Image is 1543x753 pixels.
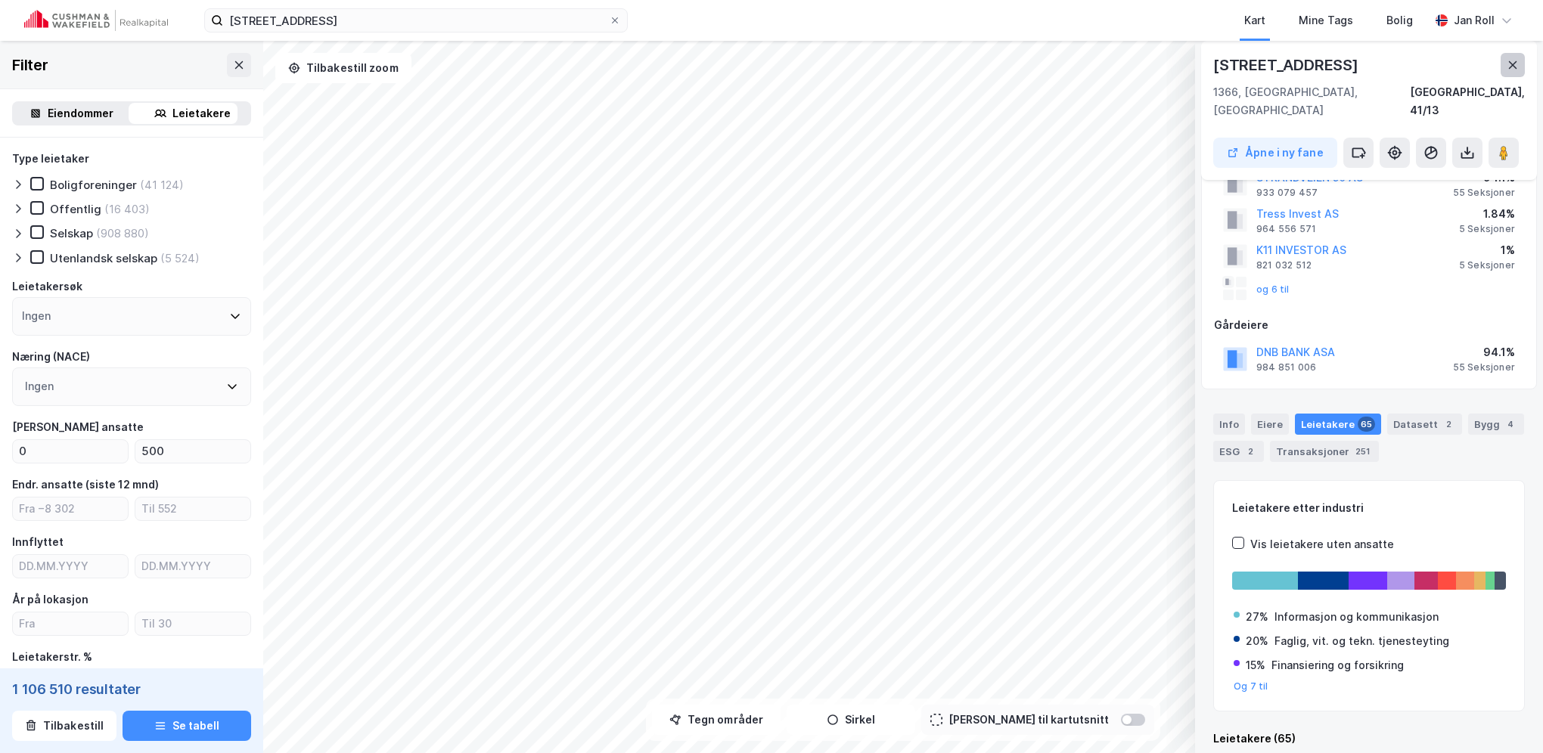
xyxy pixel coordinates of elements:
[1243,444,1258,459] div: 2
[1232,499,1506,517] div: Leietakere etter industri
[12,648,92,666] div: Leietakerstr. %
[48,104,113,122] div: Eiendommer
[1459,259,1515,271] div: 5 Seksjoner
[1295,414,1381,435] div: Leietakere
[1387,414,1462,435] div: Datasett
[948,711,1109,729] div: [PERSON_NAME] til kartutsnitt
[135,555,250,578] input: DD.MM.YYYY
[13,440,128,463] input: Fra
[135,440,250,463] input: Til 500
[123,711,251,741] button: Se tabell
[1441,417,1456,432] div: 2
[1246,656,1265,674] div: 15%
[1244,11,1265,29] div: Kart
[1459,241,1515,259] div: 1%
[1274,608,1439,626] div: Informasjon og kommunikasjon
[12,150,89,168] div: Type leietaker
[12,476,159,494] div: Endr. ansatte (siste 12 mnd)
[1256,223,1316,235] div: 964 556 571
[1256,361,1316,373] div: 984 851 006
[50,226,93,240] div: Selskap
[104,202,150,216] div: (16 403)
[12,348,90,366] div: Næring (NACE)
[1213,441,1264,462] div: ESG
[1454,11,1495,29] div: Jan Roll
[1358,417,1375,432] div: 65
[275,53,411,83] button: Tilbakestill zoom
[12,418,144,436] div: [PERSON_NAME] ansatte
[1234,680,1268,693] button: Og 7 til
[12,590,88,609] div: År på lokasjon
[1213,83,1410,119] div: 1366, [GEOGRAPHIC_DATA], [GEOGRAPHIC_DATA]
[652,705,781,735] button: Tegn områder
[1453,343,1515,361] div: 94.1%
[1214,316,1524,334] div: Gårdeiere
[25,377,54,395] div: Ingen
[135,612,250,635] input: Til 30
[160,251,200,265] div: (5 524)
[1250,535,1394,553] div: Vis leietakere uten ansatte
[223,9,609,32] input: Søk på adresse, matrikkel, gårdeiere, leietakere eller personer
[1503,417,1518,432] div: 4
[24,10,168,31] img: cushman-wakefield-realkapital-logo.202ea83816669bd177139c58696a8fa1.svg
[1453,361,1515,373] div: 55 Seksjoner
[1459,205,1515,223] div: 1.84%
[50,251,157,265] div: Utenlandsk selskap
[12,711,116,741] button: Tilbakestill
[1251,414,1289,435] div: Eiere
[1256,187,1318,199] div: 933 079 457
[140,178,184,192] div: (41 124)
[135,497,250,520] input: Til 552
[1453,187,1515,199] div: 55 Seksjoner
[1213,414,1245,435] div: Info
[13,555,128,578] input: DD.MM.YYYY
[12,680,251,699] div: 1 106 510 resultater
[1256,259,1312,271] div: 821 032 512
[1270,441,1379,462] div: Transaksjoner
[787,705,915,735] button: Sirkel
[1468,414,1524,435] div: Bygg
[1299,11,1353,29] div: Mine Tags
[1213,138,1337,168] button: Åpne i ny fane
[1467,680,1543,753] iframe: Chat Widget
[172,104,231,122] div: Leietakere
[13,497,128,520] input: Fra −8 302
[1352,444,1373,459] div: 251
[1246,632,1268,650] div: 20%
[22,307,51,325] div: Ingen
[1274,632,1449,650] div: Faglig, vit. og tekn. tjenesteyting
[12,277,82,296] div: Leietakersøk
[1246,608,1268,626] div: 27%
[1213,730,1525,748] div: Leietakere (65)
[96,226,149,240] div: (908 880)
[1213,53,1361,77] div: [STREET_ADDRESS]
[13,612,128,635] input: Fra
[12,533,64,551] div: Innflyttet
[50,202,101,216] div: Offentlig
[50,178,137,192] div: Boligforeninger
[1386,11,1413,29] div: Bolig
[12,53,48,77] div: Filter
[1271,656,1404,674] div: Finansiering og forsikring
[1467,680,1543,753] div: Kontrollprogram for chat
[1410,83,1525,119] div: [GEOGRAPHIC_DATA], 41/13
[1459,223,1515,235] div: 5 Seksjoner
